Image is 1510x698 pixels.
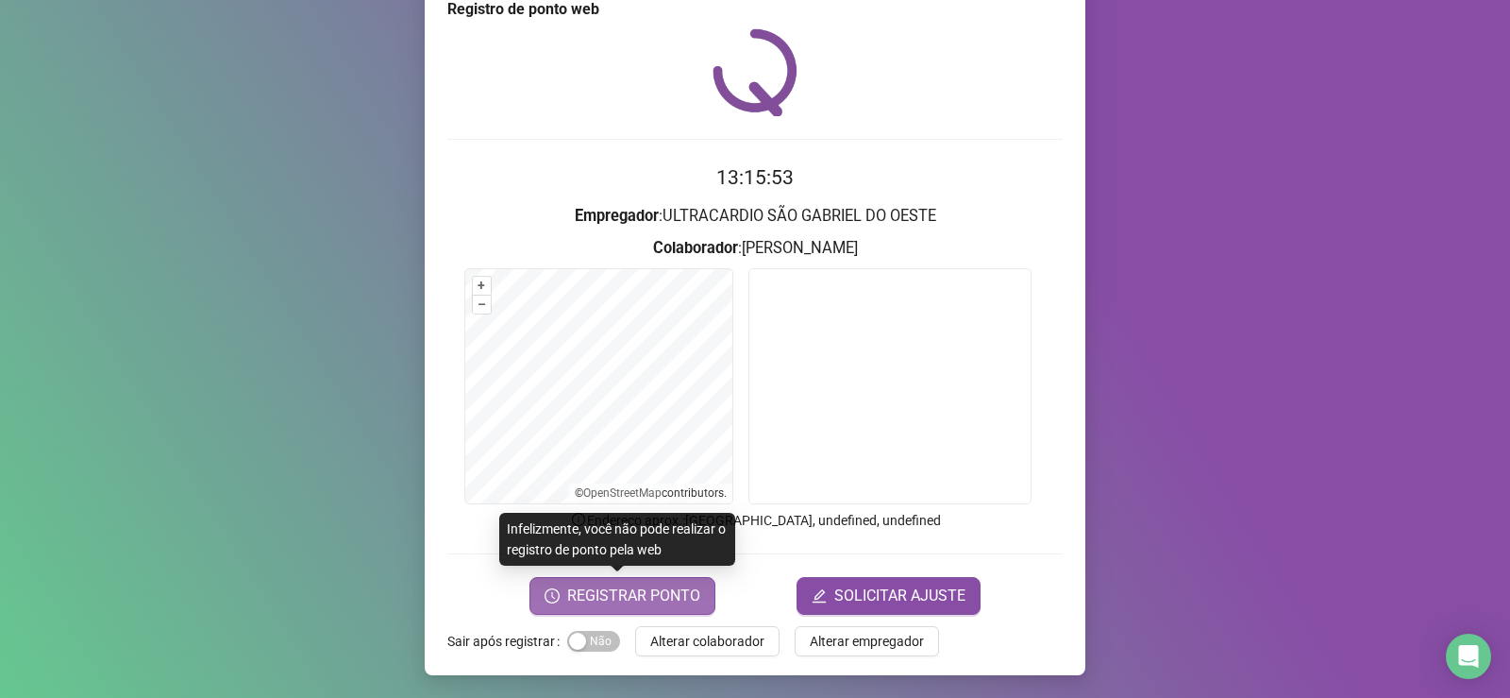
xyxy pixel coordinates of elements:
[447,204,1063,229] h3: : ULTRACARDIO SÃO GABRIEL DO OESTE
[635,626,780,656] button: Alterar colaborador
[545,588,560,604] span: clock-circle
[529,577,715,615] button: REGISTRAR PONTO
[570,511,587,528] span: info-circle
[650,631,764,652] span: Alterar colaborador
[575,207,659,225] strong: Empregador
[473,277,491,295] button: +
[1446,634,1491,679] div: Open Intercom Messenger
[810,631,924,652] span: Alterar empregador
[716,166,794,189] time: 13:15:53
[653,239,738,257] strong: Colaborador
[812,588,827,604] span: edit
[447,510,1063,531] p: Endereço aprox. : [GEOGRAPHIC_DATA], undefined, undefined
[499,513,735,566] div: Infelizmente, você não pode realizar o registro de ponto pela web
[447,626,567,656] label: Sair após registrar
[447,236,1063,261] h3: : [PERSON_NAME]
[583,486,662,500] a: OpenStreetMap
[797,577,981,615] button: editSOLICITAR AJUSTE
[567,585,700,607] span: REGISTRAR PONTO
[834,585,965,607] span: SOLICITAR AJUSTE
[473,296,491,314] button: –
[713,28,797,116] img: QRPoint
[575,486,727,500] li: © contributors.
[795,626,939,656] button: Alterar empregador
